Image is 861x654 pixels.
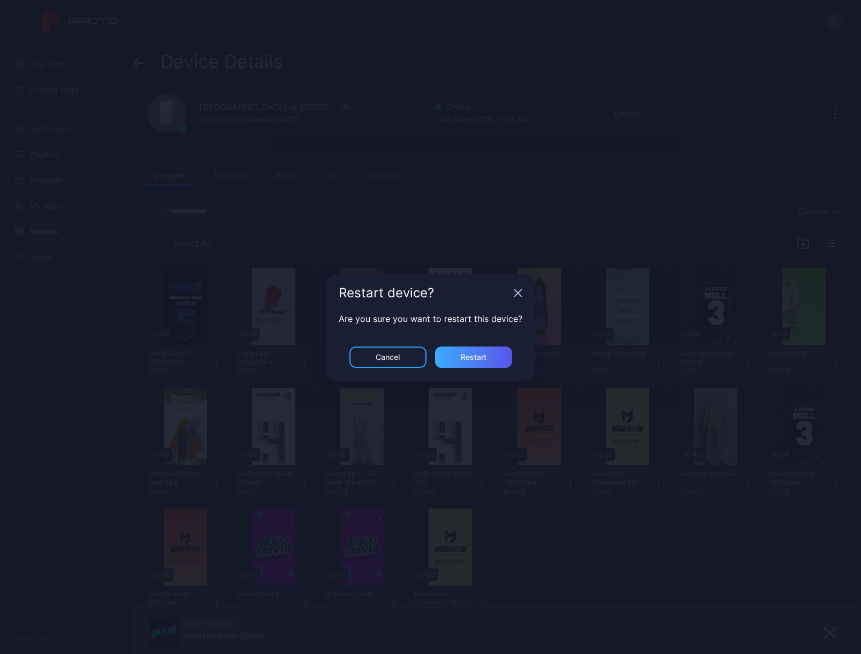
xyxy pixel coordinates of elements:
[349,347,426,368] button: Cancel
[339,312,522,325] p: Are you sure you want to restart this device?
[461,353,486,361] div: Restart
[435,347,512,368] button: Restart
[339,287,509,299] div: Restart device?
[376,353,400,361] div: Cancel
